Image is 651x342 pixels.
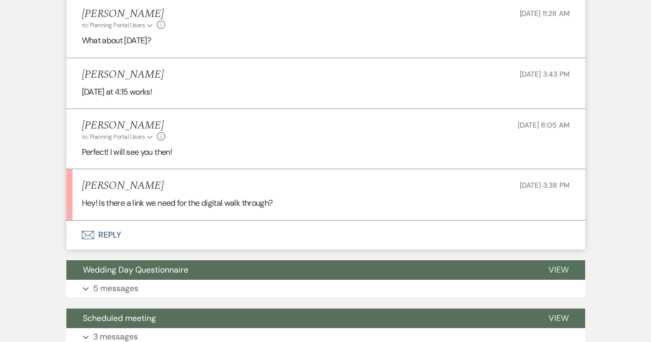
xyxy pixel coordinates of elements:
[518,120,569,130] span: [DATE] 8:05 AM
[66,221,585,249] button: Reply
[82,146,570,159] p: Perfect! I will see you then!
[82,179,164,192] h5: [PERSON_NAME]
[82,21,145,29] span: to: Planning Portal Users
[82,21,155,30] button: to: Planning Portal Users
[549,313,569,323] span: View
[66,280,585,297] button: 5 messages
[82,34,570,47] p: What about [DATE]?
[82,132,155,141] button: to: Planning Portal Users
[66,309,532,328] button: Scheduled meeting
[83,313,156,323] span: Scheduled meeting
[83,264,188,275] span: Wedding Day Questionnaire
[82,85,570,99] p: [DATE] at 4:15 works!
[82,196,570,210] p: Hey! Is there a link we need for the digital walk through?
[82,133,145,141] span: to: Planning Portal Users
[82,119,166,132] h5: [PERSON_NAME]
[82,68,164,81] h5: [PERSON_NAME]
[549,264,569,275] span: View
[520,9,570,18] span: [DATE] 11:28 AM
[532,309,585,328] button: View
[532,260,585,280] button: View
[82,8,166,21] h5: [PERSON_NAME]
[520,181,569,190] span: [DATE] 3:38 PM
[93,282,138,295] p: 5 messages
[66,260,532,280] button: Wedding Day Questionnaire
[520,69,569,79] span: [DATE] 3:43 PM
